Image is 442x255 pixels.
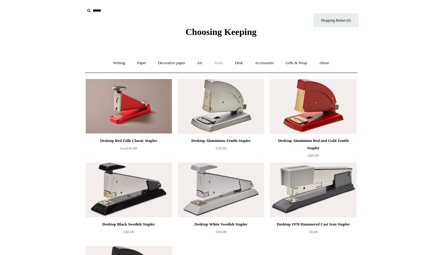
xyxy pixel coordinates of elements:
[87,221,170,228] div: Desktop Black Swedish Stapler
[123,229,134,234] span: £60.00
[179,221,262,228] div: Desktop White Swedish Stapler
[216,146,227,150] span: £50.00
[270,79,356,134] img: Desktop Aluminium Red and Gold Zenith Stapler
[178,221,264,246] a: Desktop White Swedish Stapler £60.00
[86,137,172,162] a: Desktop Red Folle Classic Stapler from£45.00
[209,55,228,71] a: Tools
[185,32,256,36] a: Choosing Keeping
[270,163,356,217] a: Desktop 1970 Hammered Cast Iron Stapler Desktop 1970 Hammered Cast Iron Stapler
[313,13,359,27] a: Shopping Basket (0)
[152,55,190,71] a: Decorative paper
[86,79,172,134] a: Desktop Red Folle Classic Stapler Desktop Red Folle Classic Stapler
[178,137,264,162] a: Desktop Aluminium Zenith Stapler £50.00
[314,55,334,71] a: About
[270,221,356,246] a: Desktop 1970 Hammered Cast Iron Stapler £8.00
[86,221,172,246] a: Desktop Black Swedish Stapler £60.00
[132,55,152,71] a: Paper
[270,163,356,217] img: Desktop 1970 Hammered Cast Iron Stapler
[108,55,131,71] a: Writing
[272,137,355,152] div: Desktop Aluminium Red and Gold Zenith Stapler
[178,163,264,217] img: Desktop White Swedish Stapler
[192,55,208,71] a: Art
[120,146,137,150] span: £45.00
[87,137,170,144] div: Desktop Red Folle Classic Stapler
[216,229,227,234] span: £60.00
[270,137,356,162] a: Desktop Aluminium Red and Gold Zenith Stapler £80.00
[178,79,264,134] img: Desktop Aluminium Zenith Stapler
[308,153,319,158] span: £80.00
[179,137,262,144] div: Desktop Aluminium Zenith Stapler
[86,79,172,134] img: Desktop Red Folle Classic Stapler
[120,147,126,150] span: from
[249,55,279,71] a: Accessories
[185,27,256,37] span: Choosing Keeping
[178,79,264,134] a: Desktop Aluminium Zenith Stapler Desktop Aluminium Zenith Stapler
[280,55,313,71] a: Gifts & Wrap
[86,163,172,217] a: Desktop Black Swedish Stapler Desktop Black Swedish Stapler
[272,221,355,228] div: Desktop 1970 Hammered Cast Iron Stapler
[309,229,318,234] span: £8.00
[86,163,172,217] img: Desktop Black Swedish Stapler
[178,163,264,217] a: Desktop White Swedish Stapler Desktop White Swedish Stapler
[270,79,356,134] a: Desktop Aluminium Red and Gold Zenith Stapler Desktop Aluminium Red and Gold Zenith Stapler
[229,55,248,71] a: Desk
